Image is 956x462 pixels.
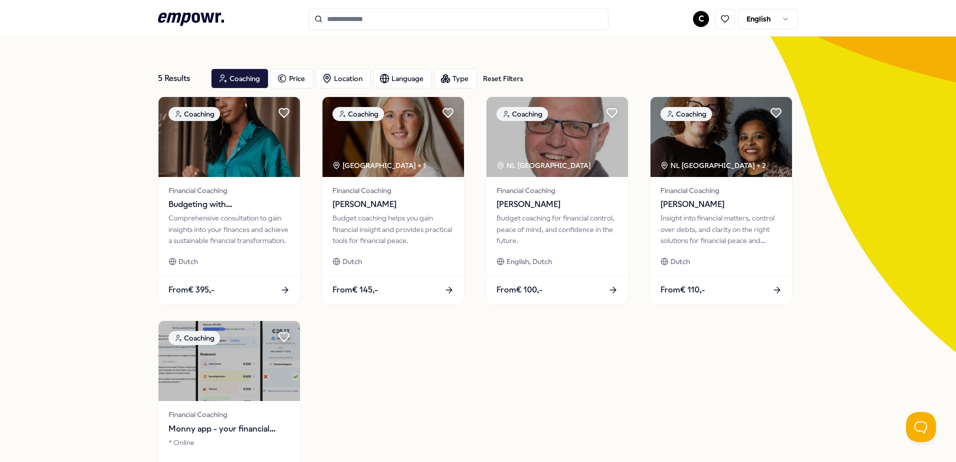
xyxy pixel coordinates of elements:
[342,256,362,267] span: Dutch
[168,283,214,296] span: From € 395,-
[168,409,290,420] span: Financial Coaching
[496,160,592,171] div: NL [GEOGRAPHIC_DATA]
[483,73,523,84] div: Reset Filters
[322,96,464,304] a: package imageCoaching[GEOGRAPHIC_DATA] + 1Financial Coaching[PERSON_NAME]Budget coaching helps yo...
[332,107,384,121] div: Coaching
[332,185,454,196] span: Financial Coaching
[168,212,290,246] div: Comprehensive consultation to gain insights into your finances and achieve a sustainable financia...
[270,68,313,88] button: Price
[158,96,300,304] a: package imageCoachingFinancial CoachingBudgeting with [PERSON_NAME]: ConsultationComprehensive co...
[332,283,378,296] span: From € 145,-
[506,256,552,267] span: English, Dutch
[322,97,464,177] img: package image
[660,160,766,171] div: NL [GEOGRAPHIC_DATA] + 2
[158,321,300,401] img: package image
[660,212,782,246] div: Insight into financial matters, control over debts, and clarity on the right solutions for financ...
[373,68,432,88] button: Language
[486,96,628,304] a: package imageCoachingNL [GEOGRAPHIC_DATA] Financial Coaching[PERSON_NAME]Budget coaching for fina...
[693,11,709,27] button: C
[906,412,936,442] iframe: Help Scout Beacon - Open
[168,107,220,121] div: Coaching
[168,198,290,211] span: Budgeting with [PERSON_NAME]: Consultation
[315,68,371,88] button: Location
[660,107,712,121] div: Coaching
[332,160,426,171] div: [GEOGRAPHIC_DATA] + 1
[496,185,618,196] span: Financial Coaching
[211,68,268,88] button: Coaching
[178,256,198,267] span: Dutch
[496,212,618,246] div: Budget coaching for financial control, peace of mind, and confidence in the future.
[660,198,782,211] span: [PERSON_NAME]
[308,8,608,30] input: Search for products, categories or subcategories
[670,256,690,267] span: Dutch
[486,97,628,177] img: package image
[496,107,548,121] div: Coaching
[158,68,203,88] div: 5 Results
[434,68,477,88] button: Type
[168,422,290,435] span: Monny app - your financial assistent
[660,185,782,196] span: Financial Coaching
[660,283,705,296] span: From € 110,-
[332,212,454,246] div: Budget coaching helps you gain financial insight and provides practical tools for financial peace.
[496,198,618,211] span: [PERSON_NAME]
[496,283,542,296] span: From € 100,-
[650,96,792,304] a: package imageCoachingNL [GEOGRAPHIC_DATA] + 2Financial Coaching[PERSON_NAME]Insight into financia...
[168,185,290,196] span: Financial Coaching
[168,331,220,345] div: Coaching
[158,97,300,177] img: package image
[650,97,792,177] img: package image
[332,198,454,211] span: [PERSON_NAME]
